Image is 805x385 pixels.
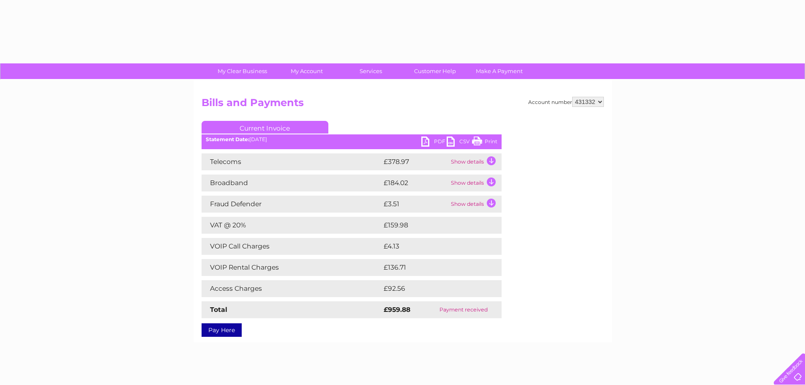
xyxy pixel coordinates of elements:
[206,136,249,142] b: Statement Date:
[336,63,406,79] a: Services
[421,137,447,149] a: PDF
[449,175,502,191] td: Show details
[202,137,502,142] div: [DATE]
[202,259,382,276] td: VOIP Rental Charges
[382,175,449,191] td: £184.02
[210,306,227,314] strong: Total
[202,238,382,255] td: VOIP Call Charges
[202,217,382,234] td: VAT @ 20%
[382,217,486,234] td: £159.98
[272,63,341,79] a: My Account
[472,137,497,149] a: Print
[382,259,485,276] td: £136.71
[202,121,328,134] a: Current Invoice
[449,196,502,213] td: Show details
[382,196,449,213] td: £3.51
[384,306,410,314] strong: £959.88
[202,323,242,337] a: Pay Here
[382,238,480,255] td: £4.13
[449,153,502,170] td: Show details
[382,280,485,297] td: £92.56
[382,153,449,170] td: £378.97
[202,97,604,113] h2: Bills and Payments
[426,301,502,318] td: Payment received
[202,196,382,213] td: Fraud Defender
[528,97,604,107] div: Account number
[202,175,382,191] td: Broadband
[464,63,534,79] a: Make A Payment
[202,280,382,297] td: Access Charges
[207,63,277,79] a: My Clear Business
[447,137,472,149] a: CSV
[202,153,382,170] td: Telecoms
[400,63,470,79] a: Customer Help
